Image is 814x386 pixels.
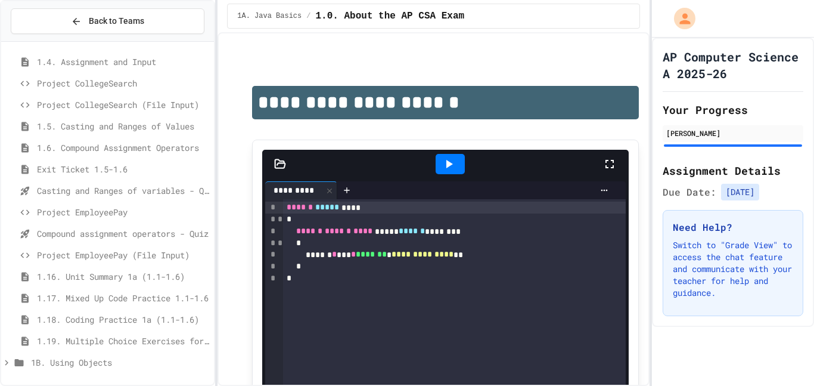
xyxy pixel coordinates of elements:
[37,184,209,197] span: Casting and Ranges of variables - Quiz
[673,239,793,299] p: Switch to "Grade View" to access the chat feature and communicate with your teacher for help and ...
[37,120,209,132] span: 1.5. Casting and Ranges of Values
[37,227,209,240] span: Compound assignment operators - Quiz
[37,163,209,175] span: Exit Ticket 1.5-1.6
[663,162,803,179] h2: Assignment Details
[306,11,310,21] span: /
[31,356,209,369] span: 1B. Using Objects
[663,48,803,82] h1: AP Computer Science A 2025-26
[37,292,209,304] span: 1.17. Mixed Up Code Practice 1.1-1.6
[37,98,209,111] span: Project CollegeSearch (File Input)
[37,206,209,218] span: Project EmployeePay
[721,184,759,200] span: [DATE]
[37,141,209,154] span: 1.6. Compound Assignment Operators
[673,220,793,234] h3: Need Help?
[663,185,716,199] span: Due Date:
[11,8,204,34] button: Back to Teams
[37,55,209,68] span: 1.4. Assignment and Input
[37,77,209,89] span: Project CollegeSearch
[661,5,698,32] div: My Account
[663,101,803,118] h2: Your Progress
[237,11,302,21] span: 1A. Java Basics
[37,313,209,326] span: 1.18. Coding Practice 1a (1.1-1.6)
[666,128,800,138] div: [PERSON_NAME]
[315,9,464,23] span: 1.0. About the AP CSA Exam
[37,249,209,261] span: Project EmployeePay (File Input)
[89,15,144,27] span: Back to Teams
[37,335,209,347] span: 1.19. Multiple Choice Exercises for Unit 1a (1.1-1.6)
[37,270,209,283] span: 1.16. Unit Summary 1a (1.1-1.6)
